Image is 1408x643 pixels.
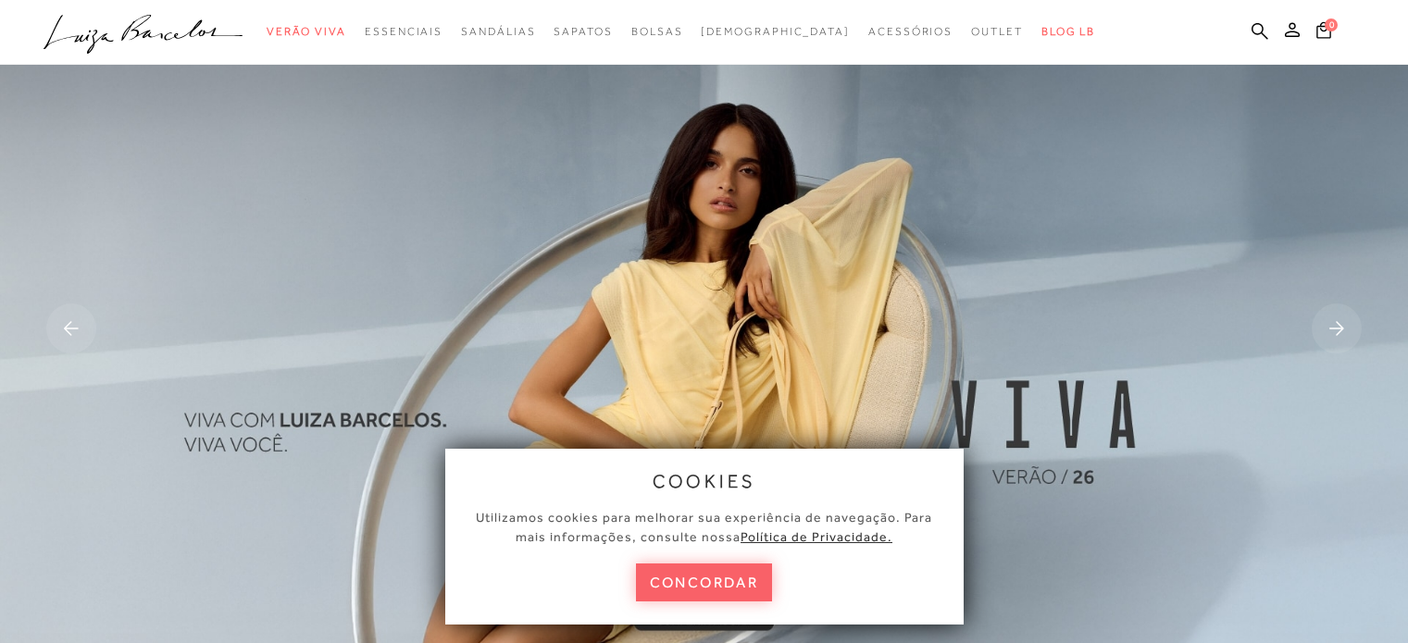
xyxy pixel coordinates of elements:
span: Utilizamos cookies para melhorar sua experiência de navegação. Para mais informações, consulte nossa [476,510,932,544]
span: Essenciais [365,25,442,38]
a: Política de Privacidade. [741,529,892,544]
span: cookies [653,471,756,491]
a: noSubCategoriesText [554,15,612,49]
a: noSubCategoriesText [971,15,1023,49]
a: noSubCategoriesText [461,15,535,49]
span: Outlet [971,25,1023,38]
span: Sapatos [554,25,612,38]
span: Sandálias [461,25,535,38]
a: noSubCategoriesText [701,15,850,49]
a: noSubCategoriesText [365,15,442,49]
span: Acessórios [868,25,953,38]
a: noSubCategoriesText [631,15,683,49]
a: BLOG LB [1041,15,1095,49]
button: 0 [1311,20,1337,45]
span: [DEMOGRAPHIC_DATA] [701,25,850,38]
span: BLOG LB [1041,25,1095,38]
a: noSubCategoriesText [267,15,346,49]
span: 0 [1325,19,1338,31]
a: noSubCategoriesText [868,15,953,49]
span: Verão Viva [267,25,346,38]
span: Bolsas [631,25,683,38]
button: concordar [636,563,773,601]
